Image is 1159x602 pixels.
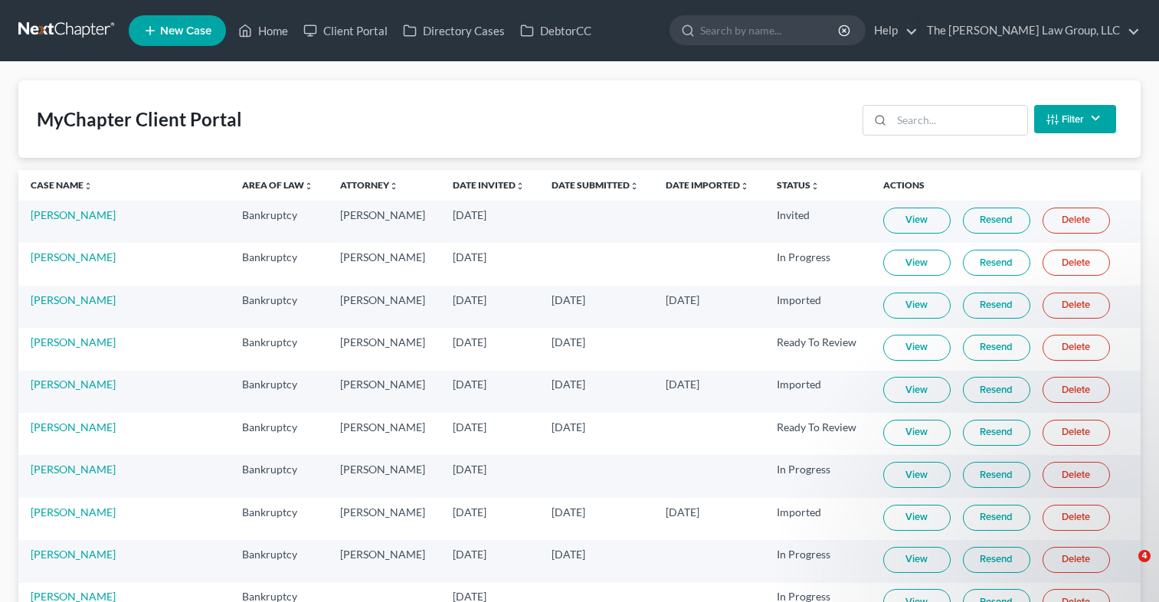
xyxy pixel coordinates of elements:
td: Bankruptcy [230,498,328,540]
span: [DATE] [552,335,585,348]
td: In Progress [764,455,871,497]
td: Bankruptcy [230,243,328,285]
a: Delete [1043,377,1110,403]
button: Filter [1034,105,1116,133]
td: Bankruptcy [230,328,328,370]
span: New Case [160,25,211,37]
span: [DATE] [666,293,699,306]
span: [DATE] [552,548,585,561]
td: Invited [764,201,871,243]
a: DebtorCC [512,17,599,44]
a: Area of Lawunfold_more [242,179,313,191]
i: unfold_more [630,182,639,191]
a: Resend [963,208,1030,234]
span: [DATE] [666,378,699,391]
span: [DATE] [552,420,585,434]
a: Delete [1043,335,1110,361]
i: unfold_more [516,182,525,191]
span: [DATE] [453,505,486,519]
div: MyChapter Client Portal [37,107,242,132]
td: [PERSON_NAME] [328,286,440,328]
span: [DATE] [666,505,699,519]
span: [DATE] [453,378,486,391]
span: [DATE] [453,335,486,348]
span: [DATE] [453,293,486,306]
td: Imported [764,371,871,413]
span: [DATE] [453,420,486,434]
a: View [883,293,951,319]
a: Client Portal [296,17,395,44]
input: Search by name... [700,16,840,44]
a: [PERSON_NAME] [31,208,116,221]
span: [DATE] [453,208,486,221]
a: View [883,335,951,361]
a: Statusunfold_more [777,179,820,191]
a: View [883,250,951,276]
td: [PERSON_NAME] [328,540,440,582]
input: Search... [892,106,1027,135]
a: [PERSON_NAME] [31,250,116,263]
a: [PERSON_NAME] [31,293,116,306]
td: Bankruptcy [230,371,328,413]
a: [PERSON_NAME] [31,548,116,561]
a: [PERSON_NAME] [31,335,116,348]
a: [PERSON_NAME] [31,378,116,391]
a: Delete [1043,293,1110,319]
a: Resend [963,293,1030,319]
a: View [883,208,951,234]
td: [PERSON_NAME] [328,371,440,413]
td: Bankruptcy [230,455,328,497]
a: [PERSON_NAME] [31,420,116,434]
span: [DATE] [453,463,486,476]
td: Ready To Review [764,328,871,370]
td: Bankruptcy [230,201,328,243]
a: Delete [1043,250,1110,276]
td: Imported [764,286,871,328]
a: The [PERSON_NAME] Law Group, LLC [919,17,1140,44]
a: [PERSON_NAME] [31,463,116,476]
td: Bankruptcy [230,540,328,582]
a: Home [231,17,296,44]
td: Ready To Review [764,413,871,455]
a: Case Nameunfold_more [31,179,93,191]
a: Date Invitedunfold_more [453,179,525,191]
td: [PERSON_NAME] [328,413,440,455]
i: unfold_more [83,182,93,191]
td: [PERSON_NAME] [328,243,440,285]
a: [PERSON_NAME] [31,505,116,519]
a: Directory Cases [395,17,512,44]
td: [PERSON_NAME] [328,201,440,243]
a: Delete [1043,208,1110,234]
td: [PERSON_NAME] [328,455,440,497]
a: Date Importedunfold_more [666,179,749,191]
a: View [883,377,951,403]
span: [DATE] [552,378,585,391]
td: [PERSON_NAME] [328,328,440,370]
iframe: Intercom live chat [1107,550,1144,587]
td: In Progress [764,540,871,582]
td: In Progress [764,243,871,285]
span: [DATE] [552,293,585,306]
th: Actions [871,170,1141,201]
td: Bankruptcy [230,413,328,455]
a: View [883,420,951,446]
a: Delete [1043,420,1110,446]
a: Resend [963,335,1030,361]
a: Resend [963,377,1030,403]
span: [DATE] [453,250,486,263]
td: Imported [764,498,871,540]
span: [DATE] [552,505,585,519]
span: [DATE] [453,548,486,561]
a: Date Submittedunfold_more [552,179,639,191]
span: 4 [1138,550,1151,562]
i: unfold_more [810,182,820,191]
td: Bankruptcy [230,286,328,328]
i: unfold_more [389,182,398,191]
a: Attorneyunfold_more [340,179,398,191]
i: unfold_more [740,182,749,191]
i: unfold_more [304,182,313,191]
a: Resend [963,420,1030,446]
a: Help [866,17,918,44]
td: [PERSON_NAME] [328,498,440,540]
a: Resend [963,250,1030,276]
